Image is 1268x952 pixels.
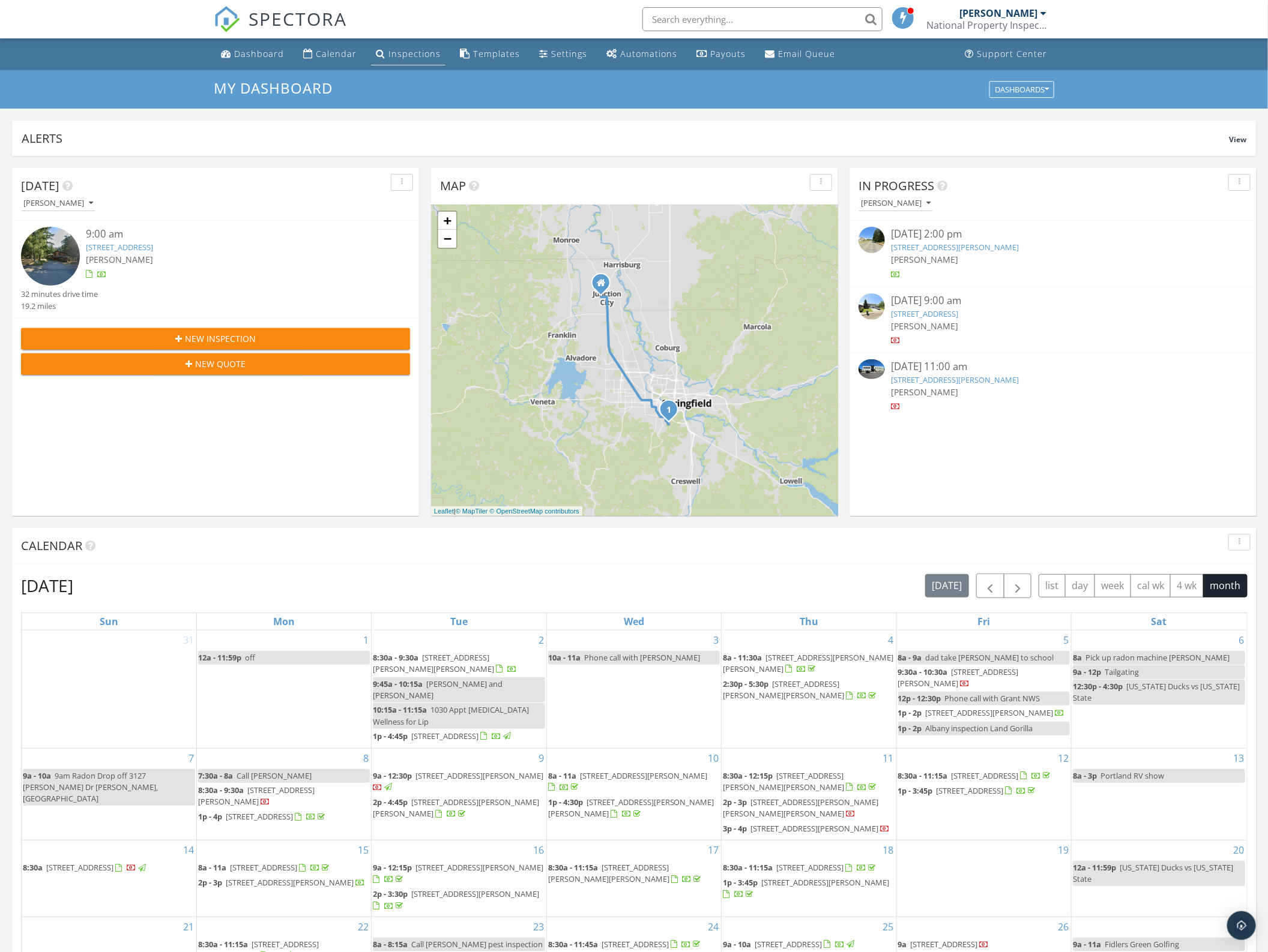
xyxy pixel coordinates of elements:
[723,652,893,674] a: 8a - 11:30a [STREET_ADDRESS][PERSON_NAME][PERSON_NAME]
[234,48,284,59] div: Dashboard
[723,678,878,701] a: 2:30p - 5:30p [STREET_ADDRESS][PERSON_NAME][PERSON_NAME]
[761,877,889,888] span: [STREET_ADDRESS][PERSON_NAME]
[891,293,1215,308] div: [DATE] 9:00 am
[977,48,1047,59] div: Support Center
[1072,748,1246,840] td: Go to September 13, 2025
[1236,630,1246,650] a: Go to September 6, 2025
[1170,574,1204,597] button: 4 wk
[373,939,408,950] span: 8a - 8:15a
[198,785,315,807] a: 8:30a - 9:30a [STREET_ADDRESS][PERSON_NAME]
[373,770,412,781] span: 9a - 12:30p
[198,939,248,950] span: 8:30a - 11:15a
[361,630,371,650] a: Go to September 1, 2025
[896,630,1071,748] td: Go to September 5, 2025
[1105,666,1139,677] span: Tailgating
[642,7,883,31] input: Search everything...
[22,130,1229,146] div: Alerts
[23,861,195,875] a: 8:30a [STREET_ADDRESS]
[723,877,889,899] a: 1p - 3:45p [STREET_ADDRESS][PERSON_NAME]
[755,939,822,950] span: [STREET_ADDRESS]
[548,795,720,821] a: 1p - 4:30p [STREET_ADDRESS][PERSON_NAME][PERSON_NAME]
[896,748,1071,840] td: Go to September 12, 2025
[926,723,1033,734] span: Albany inspection Land Gorilla
[898,723,922,734] span: 1p - 2p
[46,862,113,873] span: [STREET_ADDRESS]
[723,876,895,902] a: 1p - 3:45p [STREET_ADDRESS][PERSON_NAME]
[355,917,371,936] a: Go to September 22, 2025
[859,293,1248,347] a: [DATE] 9:00 am [STREET_ADDRESS] [PERSON_NAME]
[1073,939,1101,950] span: 9a - 11a
[722,748,896,840] td: Go to September 11, 2025
[723,877,758,888] span: 1p - 3:45p
[1073,666,1101,677] span: 9a - 12p
[216,43,289,65] a: Dashboard
[226,811,293,822] span: [STREET_ADDRESS]
[723,939,856,950] a: 9a - 10a [STREET_ADDRESS]
[859,359,1248,413] a: [DATE] 11:00 am [STREET_ADDRESS][PERSON_NAME] [PERSON_NAME]
[898,652,922,663] span: 8a - 9a
[723,797,878,819] a: 2p - 3p [STREET_ADDRESS][PERSON_NAME][PERSON_NAME][PERSON_NAME]
[198,810,370,824] a: 1p - 4p [STREET_ADDRESS]
[531,840,546,860] a: Go to September 16, 2025
[1203,574,1248,597] button: month
[1073,681,1123,692] span: 12:30p - 4:30p
[959,7,1037,19] div: [PERSON_NAME]
[723,652,762,663] span: 8a - 11:30a
[198,770,233,781] span: 7:30a - 8a
[1039,574,1066,597] button: list
[898,707,922,718] span: 1p - 2p
[198,811,327,822] a: 1p - 4p [STREET_ADDRESS]
[1231,749,1246,768] a: Go to September 13, 2025
[926,707,1054,718] span: [STREET_ADDRESS][PERSON_NAME]
[373,888,539,911] a: 2p - 3:30p [STREET_ADDRESS][PERSON_NAME]
[546,748,721,840] td: Go to September 10, 2025
[925,574,969,597] button: [DATE]
[669,409,676,416] div: 3905 Spring Blvd, Eugene, OR 97405
[778,48,835,59] div: Email Queue
[1229,134,1246,145] span: View
[723,769,895,795] a: 8:30a - 12:15p [STREET_ADDRESS][PERSON_NAME][PERSON_NAME]
[373,795,545,821] a: 2p - 4:45p [STREET_ADDRESS][PERSON_NAME][PERSON_NAME]
[21,573,73,597] h2: [DATE]
[859,359,885,379] img: 9572865%2Fcover_photos%2FCq7xEdqj8QBh84d6VtiX%2Fsmall.jpeg
[859,227,1248,280] a: [DATE] 2:00 pm [STREET_ADDRESS][PERSON_NAME] [PERSON_NAME]
[976,573,1004,598] button: Previous month
[1073,681,1240,703] span: [US_STATE] Ducks vs [US_STATE] State
[373,731,408,741] span: 1p - 4:45p
[723,652,893,674] span: [STREET_ADDRESS][PERSON_NAME][PERSON_NAME]
[198,652,241,663] span: 12a - 11:59p
[546,630,721,748] td: Go to September 3, 2025
[723,938,895,952] a: 9a - 10a [STREET_ADDRESS]
[891,359,1215,374] div: [DATE] 11:00 am
[23,770,158,804] span: 9am Radon Drop off 3127 [PERSON_NAME] Dr [PERSON_NAME], [GEOGRAPHIC_DATA]
[214,16,347,41] a: SPECTORA
[373,704,529,726] span: 1030 Appt [MEDICAL_DATA] Wellness for Lip
[723,678,844,701] span: [STREET_ADDRESS][PERSON_NAME][PERSON_NAME]
[21,227,80,286] img: streetview
[21,353,410,375] button: New Quote
[21,227,410,312] a: 9:00 am [STREET_ADDRESS] [PERSON_NAME] 32 minutes drive time 19.2 miles
[181,917,196,936] a: Go to September 21, 2025
[548,938,720,952] a: 8:30a - 11:45a [STREET_ADDRESS]
[551,48,587,59] div: Settings
[898,785,933,796] span: 1p - 3:45p
[1231,840,1246,860] a: Go to September 20, 2025
[373,652,418,663] span: 8:30a - 9:30a
[723,770,844,792] span: [STREET_ADDRESS][PERSON_NAME][PERSON_NAME]
[198,861,370,875] a: 8a - 11a [STREET_ADDRESS]
[373,651,545,677] a: 8:30a - 9:30a [STREET_ADDRESS][PERSON_NAME][PERSON_NAME]
[602,43,682,65] a: Automations (Basic)
[415,770,543,781] span: [STREET_ADDRESS][PERSON_NAME]
[898,770,1053,781] a: 8:30a - 11:15a [STREET_ADDRESS]
[373,731,513,741] a: 1p - 4:45p [STREET_ADDRESS]
[723,677,895,703] a: 2:30p - 5:30p [STREET_ADDRESS][PERSON_NAME][PERSON_NAME]
[1131,574,1171,597] button: cal wk
[21,328,410,350] button: New Inspection
[245,652,255,663] span: off
[995,85,1049,94] div: Dashboards
[1073,862,1116,873] span: 12a - 11:59p
[373,797,539,819] a: 2p - 4:45p [STREET_ADDRESS][PERSON_NAME][PERSON_NAME]
[196,630,371,748] td: Go to September 1, 2025
[548,939,598,950] span: 8:30a - 11:45a
[181,840,196,860] a: Go to September 14, 2025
